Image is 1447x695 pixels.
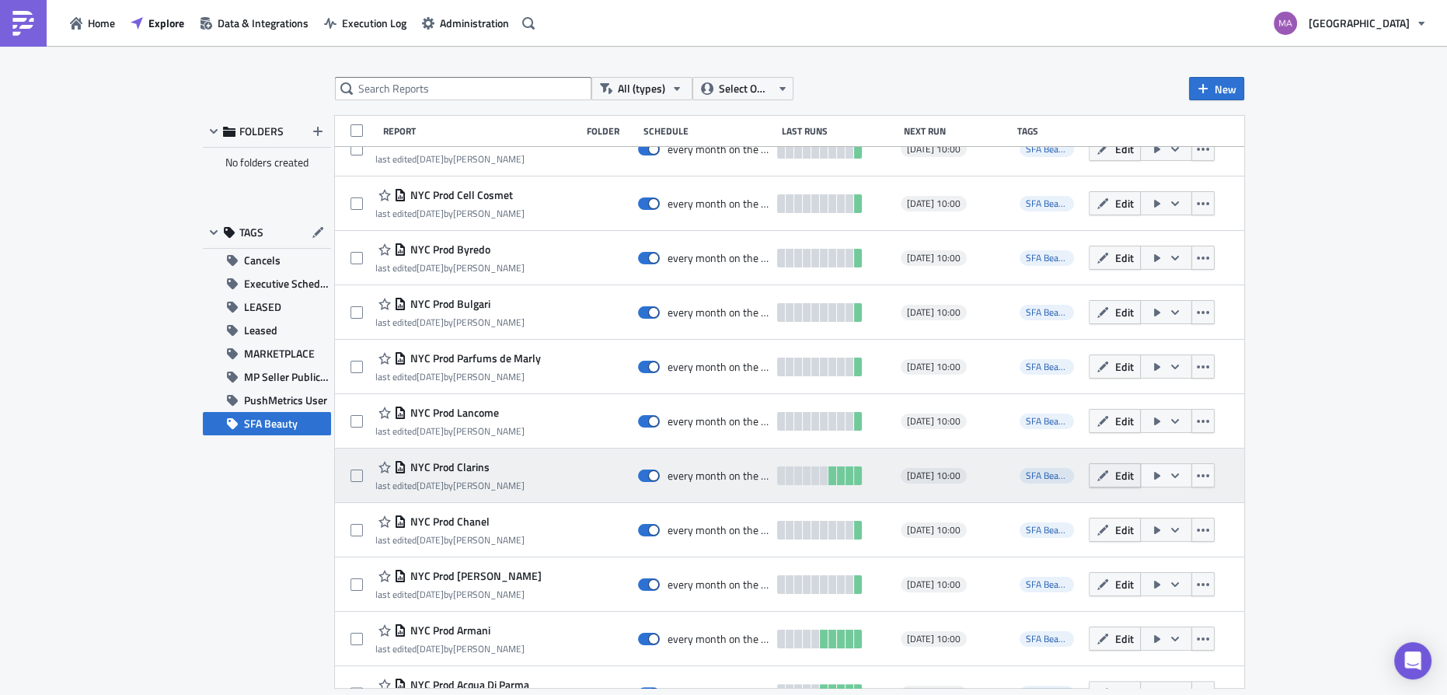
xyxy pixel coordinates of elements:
[618,80,665,97] span: All (types)
[375,534,525,546] div: last edited by [PERSON_NAME]
[1017,125,1083,137] div: Tags
[417,533,444,547] time: 2025-09-23T13:57:13Z
[406,460,490,474] span: NYC Prod Clarins
[1089,518,1141,542] button: Edit
[1089,409,1141,433] button: Edit
[88,15,115,31] span: Home
[417,478,444,493] time: 2025-09-23T16:12:07Z
[668,306,770,320] div: every month on the 6th
[244,272,331,295] span: Executive Schedule
[668,578,770,592] div: every month on the 6th
[203,389,331,412] button: PushMetrics User
[1114,195,1133,211] span: Edit
[203,365,331,389] button: MP Seller Publications
[1089,572,1141,596] button: Edit
[1394,642,1431,679] div: Open Intercom Messenger
[1089,354,1141,379] button: Edit
[907,578,961,591] span: [DATE] 10:00
[1020,141,1074,157] span: SFA Beauty
[668,414,770,428] div: every month on the 6th
[1272,10,1299,37] img: Avatar
[11,11,36,36] img: PushMetrics
[668,360,770,374] div: every month on the 6th
[1089,300,1141,324] button: Edit
[239,124,284,138] span: FOLDERS
[907,633,961,645] span: [DATE] 10:00
[383,125,579,137] div: Report
[62,11,123,35] button: Home
[1089,137,1141,161] button: Edit
[342,15,406,31] span: Execution Log
[1026,414,1071,428] span: SFA Beauty
[406,623,490,637] span: NYC Prod Armani
[406,406,499,420] span: NYC Prod Lancome
[1020,414,1074,429] span: SFA Beauty
[203,148,331,177] div: No folders created
[907,361,961,373] span: [DATE] 10:00
[417,424,444,438] time: 2025-09-29T18:15:25Z
[1264,6,1435,40] button: [GEOGRAPHIC_DATA]
[123,11,192,35] button: Explore
[1114,304,1133,320] span: Edit
[417,315,444,330] time: 2025-09-29T18:18:16Z
[1026,196,1071,211] span: SFA Beauty
[406,188,513,202] span: NYC Prod Cell Cosmet
[244,295,281,319] span: LEASED
[1089,191,1141,215] button: Edit
[244,365,331,389] span: MP Seller Publications
[244,412,298,435] span: SFA Beauty
[719,80,771,97] span: Select Owner
[417,587,444,602] time: 2025-09-23T13:57:27Z
[1026,305,1071,320] span: SFA Beauty
[1215,81,1236,97] span: New
[1020,305,1074,320] span: SFA Beauty
[375,316,525,328] div: last edited by [PERSON_NAME]
[1189,77,1244,100] button: New
[244,342,315,365] span: MARKETPLACE
[907,306,961,319] span: [DATE] 10:00
[1089,246,1141,270] button: Edit
[1026,468,1071,483] span: SFA Beauty
[1114,522,1133,538] span: Edit
[907,415,961,428] span: [DATE] 10:00
[440,15,509,31] span: Administration
[668,523,770,537] div: every month on the 6th
[148,15,184,31] span: Explore
[1026,359,1071,374] span: SFA Beauty
[203,249,331,272] button: Cancels
[417,206,444,221] time: 2025-09-29T18:22:59Z
[1114,358,1133,375] span: Edit
[375,371,541,382] div: last edited by [PERSON_NAME]
[1089,627,1141,651] button: Edit
[668,632,770,646] div: every month on the 6th
[1114,250,1133,266] span: Edit
[203,342,331,365] button: MARKETPLACE
[417,641,444,656] time: 2025-09-23T14:47:18Z
[1089,463,1141,487] button: Edit
[907,143,961,155] span: [DATE] 10:00
[1020,250,1074,266] span: SFA Beauty
[203,319,331,342] button: Leased
[904,125,1010,137] div: Next Run
[192,11,316,35] button: Data & Integrations
[218,15,309,31] span: Data & Integrations
[375,480,525,491] div: last edited by [PERSON_NAME]
[1026,522,1071,537] span: SFA Beauty
[782,125,896,137] div: Last Runs
[668,251,770,265] div: every month on the 6th
[414,11,517,35] a: Administration
[1026,250,1071,265] span: SFA Beauty
[1026,577,1071,592] span: SFA Beauty
[1114,467,1133,484] span: Edit
[907,524,961,536] span: [DATE] 10:00
[406,243,490,257] span: NYC Prod Byredo
[1020,196,1074,211] span: SFA Beauty
[316,11,414,35] button: Execution Log
[375,643,525,655] div: last edited by [PERSON_NAME]
[1020,631,1074,647] span: SFA Beauty
[239,225,263,239] span: TAGS
[244,389,327,412] span: PushMetrics User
